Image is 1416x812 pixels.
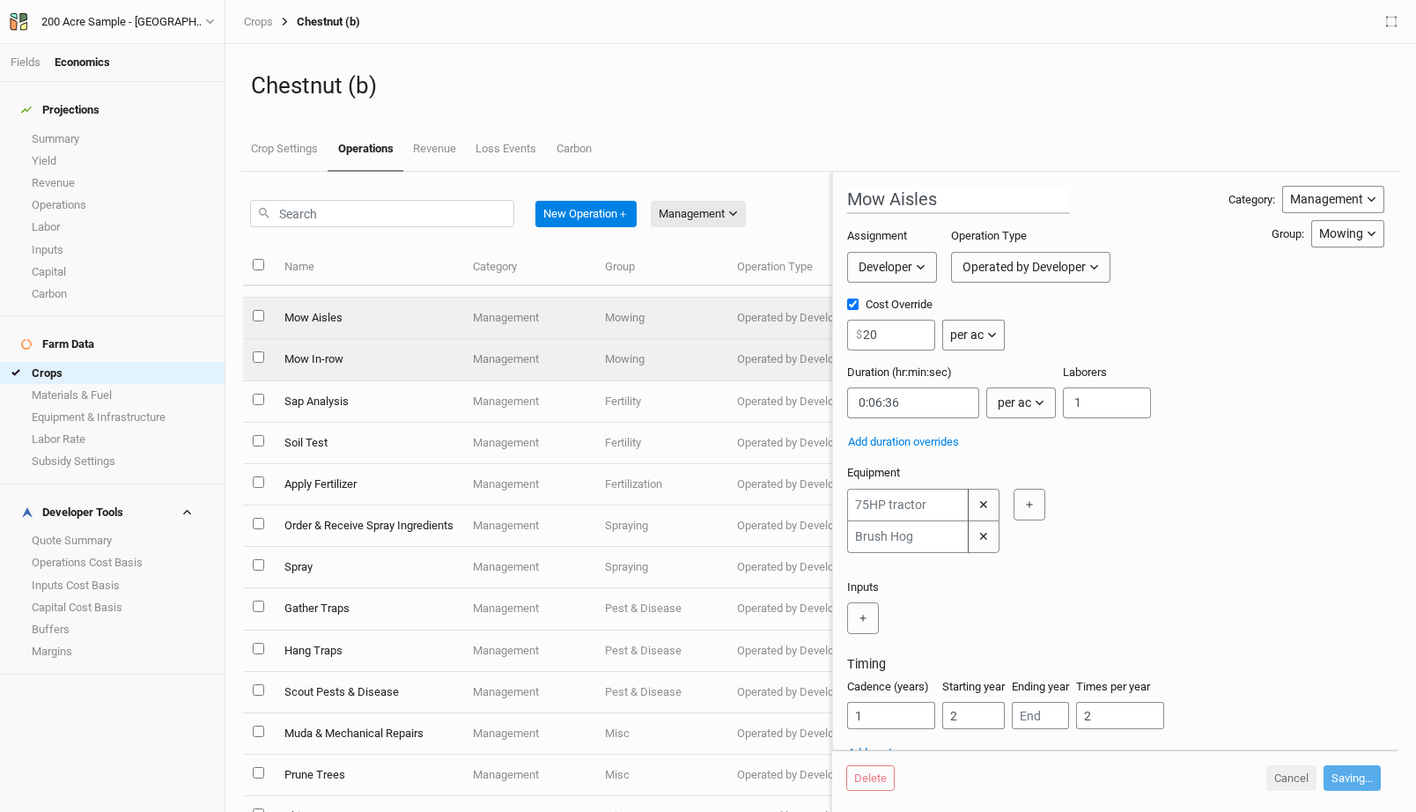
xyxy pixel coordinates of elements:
input: select this item [253,435,264,447]
label: Cadence (years) [847,679,929,695]
input: select all items [253,259,264,270]
div: Chestnut (b) [273,15,360,29]
td: Operated by Developer [727,631,887,672]
input: End [1012,702,1069,729]
h1: Chestnut (b) [251,72,1390,100]
a: Operations [328,128,402,172]
td: Operated by Developer [727,298,887,339]
input: 75HP tractor [847,489,969,520]
td: Management [463,298,595,339]
input: select this item [253,351,264,363]
td: Gather Traps [274,588,462,630]
input: Start [942,702,1005,729]
td: Operated by Developer [727,588,887,630]
td: Mowing [595,339,727,380]
button: ＋ [1014,489,1045,520]
input: select this item [253,726,264,737]
button: ＋ [847,602,879,634]
input: select this item [253,518,264,529]
td: Mow In-row [274,339,462,380]
input: Cost Override [847,299,859,310]
td: Spraying [595,506,727,547]
div: 200 Acre Sample - [GEOGRAPHIC_DATA] [41,13,205,31]
td: Prune Trees [274,755,462,796]
a: Revenue [403,128,466,170]
div: Management [1290,190,1363,209]
div: Mowing [1319,225,1363,243]
td: Muda & Mechanical Repairs [274,713,462,755]
label: Duration (hr:min:sec) [847,365,952,380]
th: Category [463,248,595,286]
td: Management [463,464,595,506]
label: $ [856,327,862,343]
td: Spraying [595,547,727,588]
input: select this item [253,601,264,612]
td: Management [463,755,595,796]
button: 200 Acre Sample - [GEOGRAPHIC_DATA] [9,12,216,32]
h3: Timing [847,657,1384,672]
td: Operated by Developer [727,423,887,464]
td: Mow Aisles [274,298,462,339]
td: Misc [595,713,727,755]
td: Operated by Developer [727,755,887,796]
a: Fields [11,55,41,69]
button: Add duration overrides [847,432,960,452]
td: Management [463,631,595,672]
input: Cadence [847,702,935,729]
button: ✕ [968,489,999,520]
label: Starting year [942,679,1005,695]
td: Operated by Developer [727,506,887,547]
td: Management [463,713,595,755]
a: Crops [244,15,273,29]
td: Management [463,588,595,630]
label: Times per year [1076,679,1150,695]
button: Management [1282,186,1384,213]
td: Pest & Disease [595,672,727,713]
button: Operated by Developer [951,252,1110,283]
td: Management [463,423,595,464]
label: Equipment [847,465,900,481]
td: Pest & Disease [595,631,727,672]
td: Scout Pests & Disease [274,672,462,713]
div: Management [659,205,725,223]
button: New Operation＋ [535,201,637,227]
a: Crop Settings [241,128,328,170]
button: Management [651,201,746,227]
td: Order & Receive Spray Ingredients [274,506,462,547]
td: Operated by Developer [727,339,887,380]
td: Spray [274,547,462,588]
button: Developer [847,252,937,283]
td: Apply Fertilizer [274,464,462,506]
th: Operation Type [727,248,887,286]
input: select this item [253,559,264,571]
td: Misc [595,755,727,796]
a: Loss Events [466,128,546,170]
input: Times [1076,702,1164,729]
td: Soil Test [274,423,462,464]
button: Add custom years [847,743,939,763]
div: per ac [998,394,1031,412]
th: Name [274,248,462,286]
input: select this item [253,643,264,654]
td: Fertility [595,423,727,464]
label: Operation Type [951,228,1027,244]
label: Ending year [1012,679,1069,695]
a: Carbon [547,128,601,170]
div: Group: [1272,226,1304,242]
td: Management [463,506,595,547]
input: select this item [253,394,264,405]
td: Management [463,672,595,713]
div: Developer [859,258,912,277]
td: Hang Traps [274,631,462,672]
input: Operation name [847,186,1070,214]
h4: Developer Tools [11,495,214,530]
div: Farm Data [21,337,94,351]
td: Sap Analysis [274,381,462,423]
label: Inputs [847,579,879,595]
td: Operated by Developer [727,464,887,506]
input: select this item [253,310,264,321]
th: Group [595,248,727,286]
div: Developer Tools [21,506,123,520]
div: per ac [950,326,984,344]
div: Economics [55,55,110,70]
